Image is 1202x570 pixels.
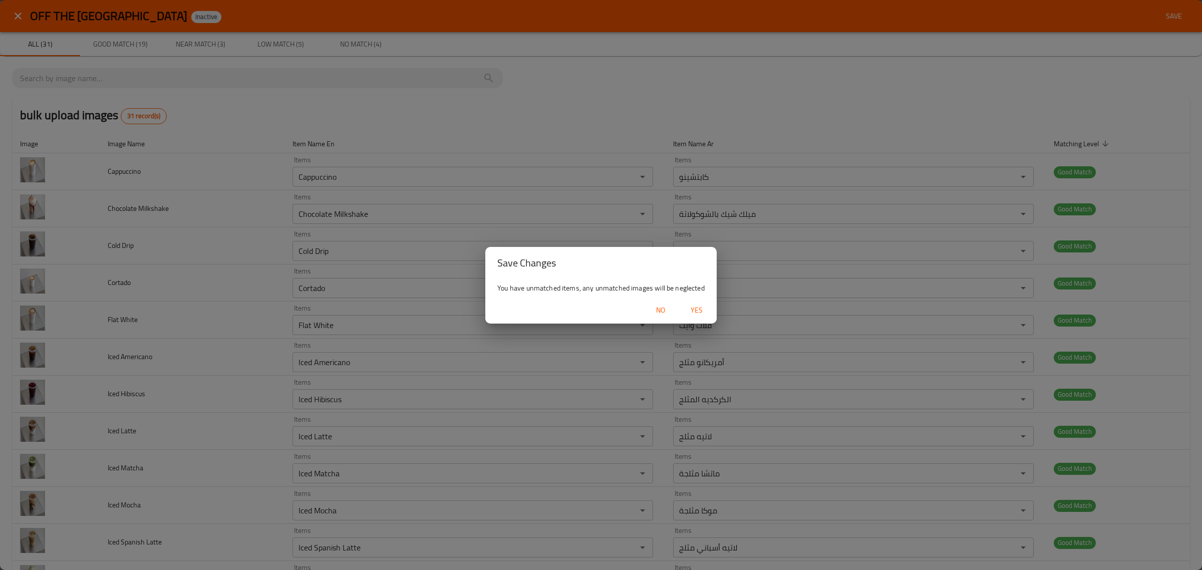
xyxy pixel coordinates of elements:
[485,279,717,297] div: You have unmatched items, any unmatched images will be neglected
[645,301,677,320] button: No
[497,255,705,271] h2: Save Changes
[681,301,713,320] button: Yes
[685,304,709,317] span: Yes
[649,304,673,317] span: No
